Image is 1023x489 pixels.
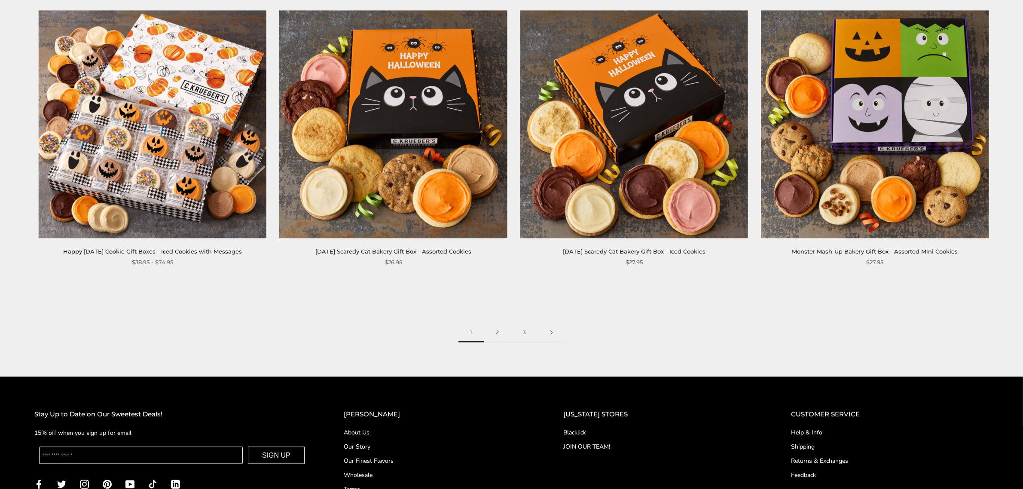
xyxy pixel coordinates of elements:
a: [DATE] Scaredy Cat Bakery Gift Box - Assorted Cookies [315,248,471,255]
img: Happy Halloween Cookie Gift Boxes - Iced Cookies with Messages [39,10,266,238]
a: Next page [538,323,565,342]
h2: [US_STATE] STORES [563,409,757,420]
span: $27.95 [626,258,643,267]
h2: [PERSON_NAME] [344,409,529,420]
a: 3 [511,323,538,342]
a: YouTube [125,479,134,489]
button: SIGN UP [248,447,305,464]
a: JOIN OUR TEAM! [563,442,757,451]
img: Halloween Scaredy Cat Bakery Gift Box - Iced Cookies [520,10,748,238]
a: Wholesale [344,471,529,480]
a: Happy [DATE] Cookie Gift Boxes - Iced Cookies with Messages [63,248,242,255]
a: Facebook [34,479,43,489]
a: Monster Mash-Up Bakery Gift Box - Assorted Mini Cookies [792,248,958,255]
a: 2 [484,323,511,342]
a: Pinterest [103,479,112,489]
a: Returns & Exchanges [791,456,989,465]
a: LinkedIn [171,479,180,489]
img: Monster Mash-Up Bakery Gift Box - Assorted Mini Cookies [761,10,989,238]
a: Twitter [57,479,66,489]
span: 1 [458,323,484,342]
a: Our Finest Flavors [344,456,529,465]
h2: CUSTOMER SERVICE [791,409,989,420]
a: Blacklick [563,428,757,437]
span: $27.95 [866,258,883,267]
input: Enter your email [39,447,243,464]
a: Shipping [791,442,989,451]
span: $38.95 - $74.95 [132,258,173,267]
a: Feedback [791,471,989,480]
a: TikTok [148,479,157,489]
a: Our Story [344,442,529,451]
a: [DATE] Scaredy Cat Bakery Gift Box - Iced Cookies [563,248,705,255]
span: $26.95 [385,258,402,267]
h2: Stay Up to Date on Our Sweetest Deals! [34,409,309,420]
img: Halloween Scaredy Cat Bakery Gift Box - Assorted Cookies [279,10,507,238]
a: Help & Info [791,428,989,437]
a: Instagram [80,479,89,489]
p: 15% off when you sign up for email [34,428,309,438]
a: About Us [344,428,529,437]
